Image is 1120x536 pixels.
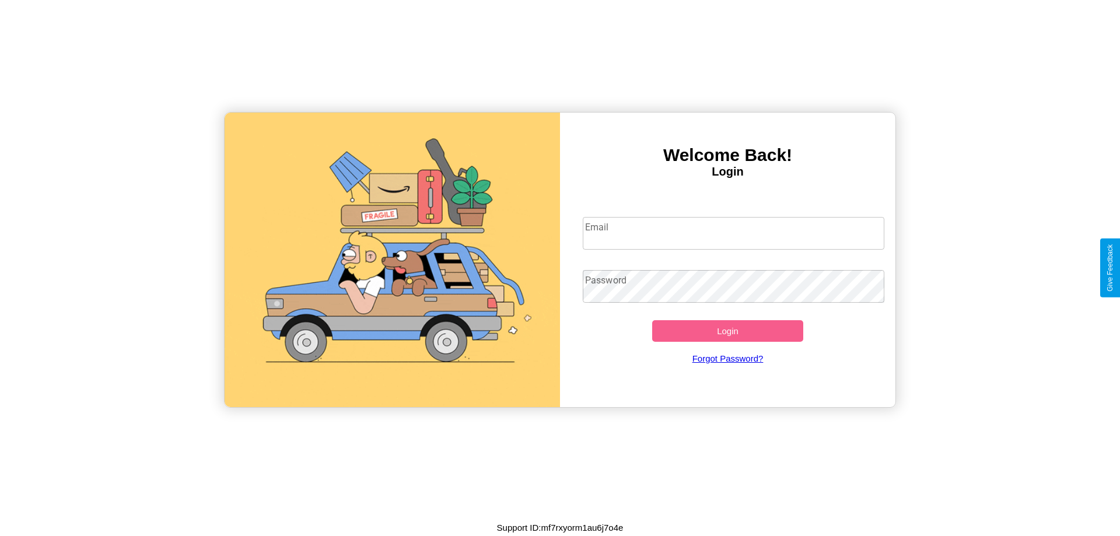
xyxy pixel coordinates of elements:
[577,342,879,375] a: Forgot Password?
[560,165,895,178] h4: Login
[225,113,560,407] img: gif
[652,320,803,342] button: Login
[497,520,624,535] p: Support ID: mf7rxyorm1au6j7o4e
[560,145,895,165] h3: Welcome Back!
[1106,244,1114,292] div: Give Feedback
